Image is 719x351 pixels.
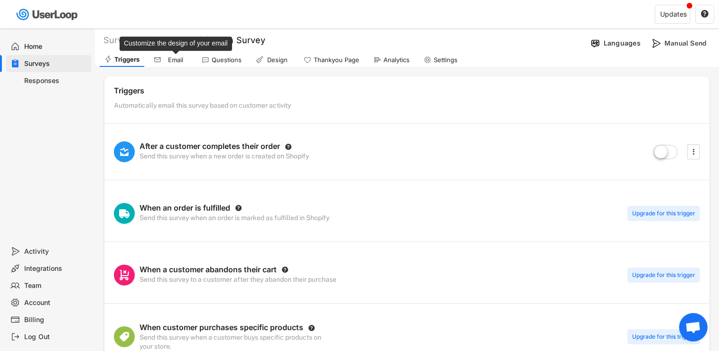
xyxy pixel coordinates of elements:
[25,42,87,51] div: Home
[627,268,700,283] div: Upgrade for this trigger
[434,56,458,64] div: Settings
[701,9,709,18] text: 
[664,39,712,47] div: Manual Send
[308,324,315,332] button: 
[119,203,130,224] img: ShipmentMajor.svg
[164,56,187,64] div: Email
[140,323,303,333] div: When customer purchases specific products
[140,152,309,162] div: Send this survey when a new order is created on Shopify
[140,141,280,152] div: After a customer completes their order
[314,56,359,64] div: Thankyou Page
[25,247,87,256] div: Activity
[689,145,699,159] button: 
[25,76,87,85] div: Responses
[114,86,700,99] div: Triggers
[25,264,87,273] div: Integrations
[25,298,87,307] div: Account
[212,56,242,64] div: Questions
[700,10,709,18] button: 
[285,143,292,150] button: 
[383,56,410,64] div: Analytics
[281,266,289,273] button: 
[119,265,130,286] img: AbandonedCartMajor.svg
[266,56,289,64] div: Design
[308,324,315,332] text: 
[693,147,695,157] text: 
[119,141,130,162] img: OrderStatusMinor.svg
[114,55,140,64] div: Triggers
[140,213,329,224] div: Send this survey when an order is marked as fulfilled in Shopify
[103,35,140,46] div: Surveys
[25,59,87,68] div: Surveys
[114,101,700,114] div: Automatically email this survey based on customer activity
[627,206,700,221] div: Upgrade for this trigger
[235,204,242,212] text: 
[140,333,329,350] div: Send this survey when a customer buys specific products on your store.
[14,5,81,24] img: userloop-logo-01.svg
[25,315,87,324] div: Billing
[285,143,292,150] text: 
[660,11,687,18] div: Updates
[590,38,600,48] img: Language%20Icon.svg
[627,329,700,344] div: Upgrade for this trigger
[25,333,87,342] div: Log Out
[119,326,130,347] img: ProductsMajor.svg
[604,39,641,47] div: Languages
[679,313,708,342] div: Ouvrir le chat
[140,203,230,213] div: When an order is fulfilled
[142,35,265,45] font: Customer Satisfaction Survey
[25,281,87,290] div: Team
[140,265,277,275] div: When a customer abandons their cart
[140,275,336,286] div: Send this survey to a customer after they abandon their purchase
[235,204,242,212] button: 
